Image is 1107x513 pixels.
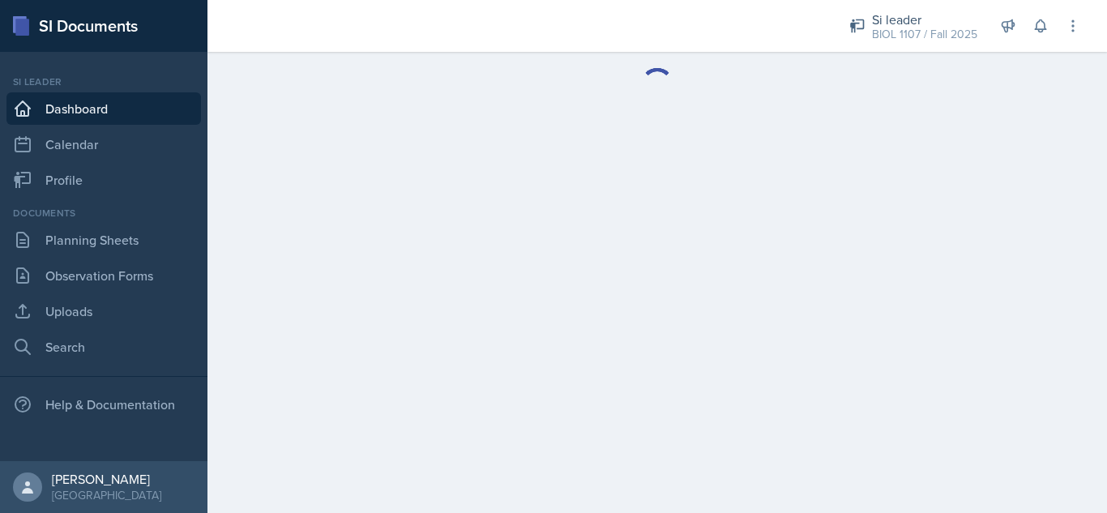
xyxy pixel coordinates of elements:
[6,224,201,256] a: Planning Sheets
[6,206,201,220] div: Documents
[6,75,201,89] div: Si leader
[52,471,161,487] div: [PERSON_NAME]
[6,92,201,125] a: Dashboard
[6,259,201,292] a: Observation Forms
[52,487,161,503] div: [GEOGRAPHIC_DATA]
[872,26,977,43] div: BIOL 1107 / Fall 2025
[872,10,977,29] div: Si leader
[6,164,201,196] a: Profile
[6,331,201,363] a: Search
[6,388,201,421] div: Help & Documentation
[6,128,201,160] a: Calendar
[6,295,201,327] a: Uploads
